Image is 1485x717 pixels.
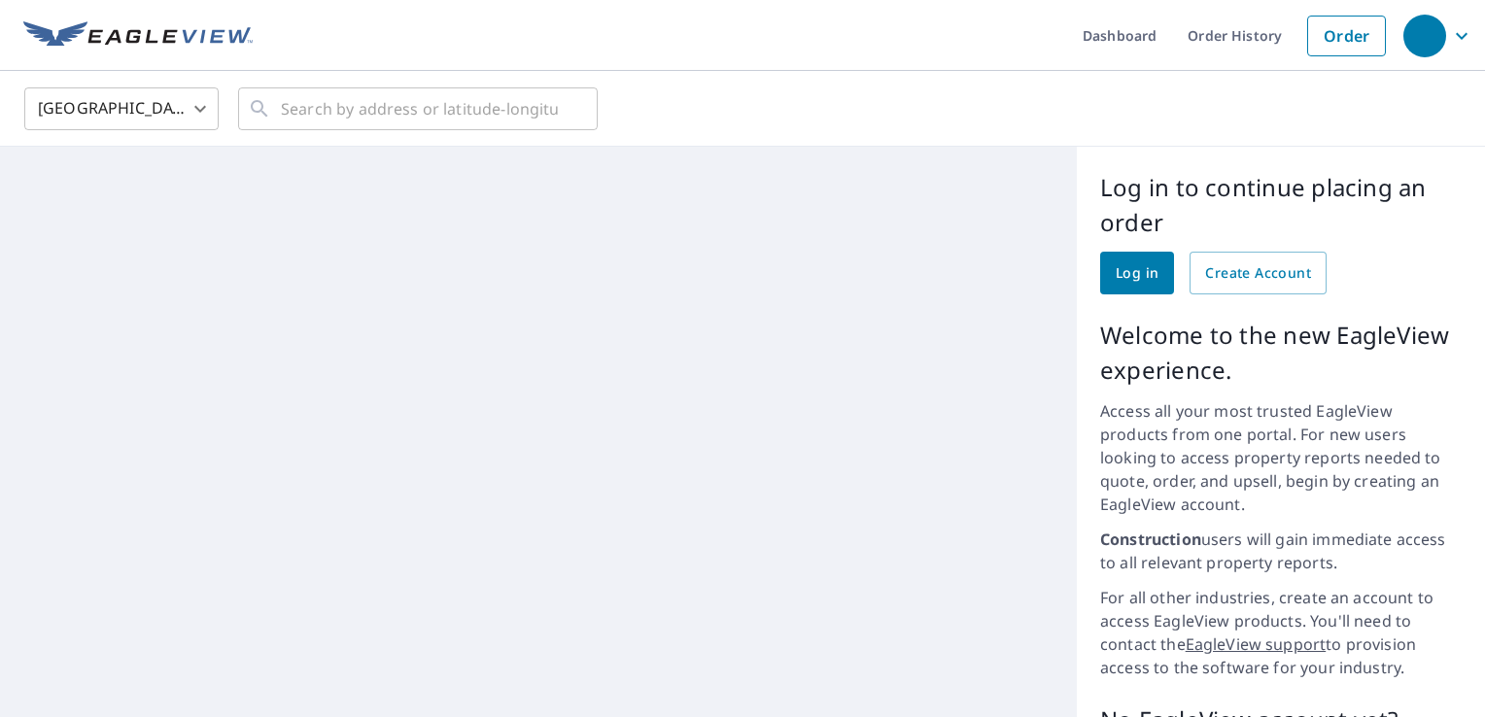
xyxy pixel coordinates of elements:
[281,82,558,136] input: Search by address or latitude-longitude
[1100,586,1462,679] p: For all other industries, create an account to access EagleView products. You'll need to contact ...
[1116,261,1158,286] span: Log in
[1186,633,1327,655] a: EagleView support
[23,21,253,51] img: EV Logo
[24,82,219,136] div: [GEOGRAPHIC_DATA]
[1100,528,1462,574] p: users will gain immediate access to all relevant property reports.
[1100,252,1174,294] a: Log in
[1190,252,1327,294] a: Create Account
[1100,318,1462,388] p: Welcome to the new EagleView experience.
[1100,399,1462,516] p: Access all your most trusted EagleView products from one portal. For new users looking to access ...
[1100,170,1462,240] p: Log in to continue placing an order
[1100,529,1201,550] strong: Construction
[1205,261,1311,286] span: Create Account
[1307,16,1386,56] a: Order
